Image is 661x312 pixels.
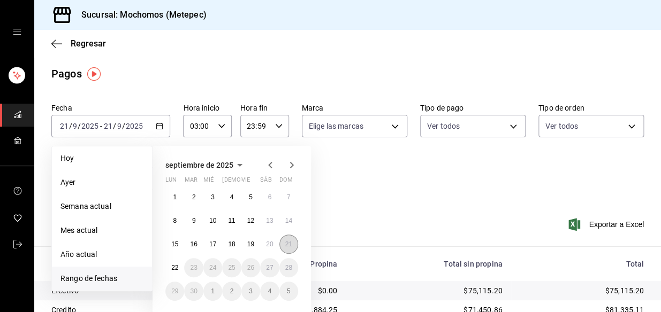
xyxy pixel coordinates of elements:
[171,287,178,295] abbr: 29 de septiembre de 2025
[192,193,196,201] abbr: 2 de septiembre de 2025
[266,217,273,224] abbr: 13 de septiembre de 2025
[69,122,72,130] span: /
[260,211,279,230] button: 13 de septiembre de 2025
[165,258,184,277] button: 22 de septiembre de 2025
[230,287,234,295] abbr: 2 de octubre de 2025
[247,264,254,271] abbr: 26 de septiembre de 2025
[279,235,298,254] button: 21 de septiembre de 2025
[268,287,271,295] abbr: 4 de octubre de 2025
[211,193,215,201] abbr: 3 de septiembre de 2025
[60,249,143,260] span: Año actual
[268,193,271,201] abbr: 6 de septiembre de 2025
[81,122,99,130] input: ----
[203,258,222,277] button: 24 de septiembre de 2025
[222,258,241,277] button: 25 de septiembre de 2025
[260,176,271,188] abbr: sábado
[247,217,254,224] abbr: 12 de septiembre de 2025
[190,287,197,295] abbr: 30 de septiembre de 2025
[241,282,260,301] button: 3 de octubre de 2025
[209,217,216,224] abbr: 10 de septiembre de 2025
[228,240,235,248] abbr: 18 de septiembre de 2025
[538,104,644,112] label: Tipo de orden
[165,188,184,207] button: 1 de septiembre de 2025
[279,211,298,230] button: 14 de septiembre de 2025
[249,193,253,201] abbr: 5 de septiembre de 2025
[125,122,143,130] input: ----
[171,264,178,271] abbr: 22 de septiembre de 2025
[287,287,291,295] abbr: 5 de octubre de 2025
[222,235,241,254] button: 18 de septiembre de 2025
[279,176,293,188] abbr: domingo
[228,264,235,271] abbr: 25 de septiembre de 2025
[222,176,285,188] abbr: jueves
[260,235,279,254] button: 20 de septiembre de 2025
[241,235,260,254] button: 19 de septiembre de 2025
[100,122,102,130] span: -
[571,218,644,231] button: Exportar a Excel
[165,176,177,188] abbr: lunes
[354,260,502,268] div: Total sin propina
[266,240,273,248] abbr: 20 de septiembre de 2025
[13,28,21,36] button: open drawer
[279,258,298,277] button: 28 de septiembre de 2025
[285,217,292,224] abbr: 14 de septiembre de 2025
[60,153,143,164] span: Hoy
[173,217,177,224] abbr: 8 de septiembre de 2025
[209,240,216,248] abbr: 17 de septiembre de 2025
[230,193,234,201] abbr: 4 de septiembre de 2025
[60,273,143,284] span: Rango de fechas
[241,211,260,230] button: 12 de septiembre de 2025
[222,211,241,230] button: 11 de septiembre de 2025
[184,188,203,207] button: 2 de septiembre de 2025
[240,104,289,112] label: Hora fin
[203,176,214,188] abbr: miércoles
[203,188,222,207] button: 3 de septiembre de 2025
[228,217,235,224] abbr: 11 de septiembre de 2025
[190,264,197,271] abbr: 23 de septiembre de 2025
[222,282,241,301] button: 2 de octubre de 2025
[190,240,197,248] abbr: 16 de septiembre de 2025
[72,122,78,130] input: --
[60,201,143,212] span: Semana actual
[87,67,101,81] button: Tooltip marker
[241,188,260,207] button: 5 de septiembre de 2025
[78,122,81,130] span: /
[165,235,184,254] button: 15 de septiembre de 2025
[184,282,203,301] button: 30 de septiembre de 2025
[71,38,106,49] span: Regresar
[287,193,291,201] abbr: 7 de septiembre de 2025
[520,260,644,268] div: Total
[260,188,279,207] button: 6 de septiembre de 2025
[73,9,207,21] h3: Sucursal: Mochomos (Metepec)
[184,258,203,277] button: 23 de septiembre de 2025
[203,282,222,301] button: 1 de octubre de 2025
[279,282,298,301] button: 5 de octubre de 2025
[184,176,197,188] abbr: martes
[183,104,232,112] label: Hora inicio
[309,121,363,131] span: Elige las marcas
[545,121,578,131] span: Ver todos
[51,66,82,82] div: Pagos
[184,211,203,230] button: 9 de septiembre de 2025
[520,285,644,296] div: $75,115.20
[222,188,241,207] button: 4 de septiembre de 2025
[285,240,292,248] abbr: 21 de septiembre de 2025
[249,287,253,295] abbr: 3 de octubre de 2025
[279,188,298,207] button: 7 de septiembre de 2025
[241,176,250,188] abbr: viernes
[260,258,279,277] button: 27 de septiembre de 2025
[247,240,254,248] abbr: 19 de septiembre de 2025
[302,104,407,112] label: Marca
[427,121,460,131] span: Ver todos
[203,235,222,254] button: 17 de septiembre de 2025
[59,122,69,130] input: --
[171,240,178,248] abbr: 15 de septiembre de 2025
[113,122,116,130] span: /
[165,161,233,169] span: septiembre de 2025
[266,264,273,271] abbr: 27 de septiembre de 2025
[122,122,125,130] span: /
[184,235,203,254] button: 16 de septiembre de 2025
[241,258,260,277] button: 26 de septiembre de 2025
[60,225,143,236] span: Mes actual
[51,104,170,112] label: Fecha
